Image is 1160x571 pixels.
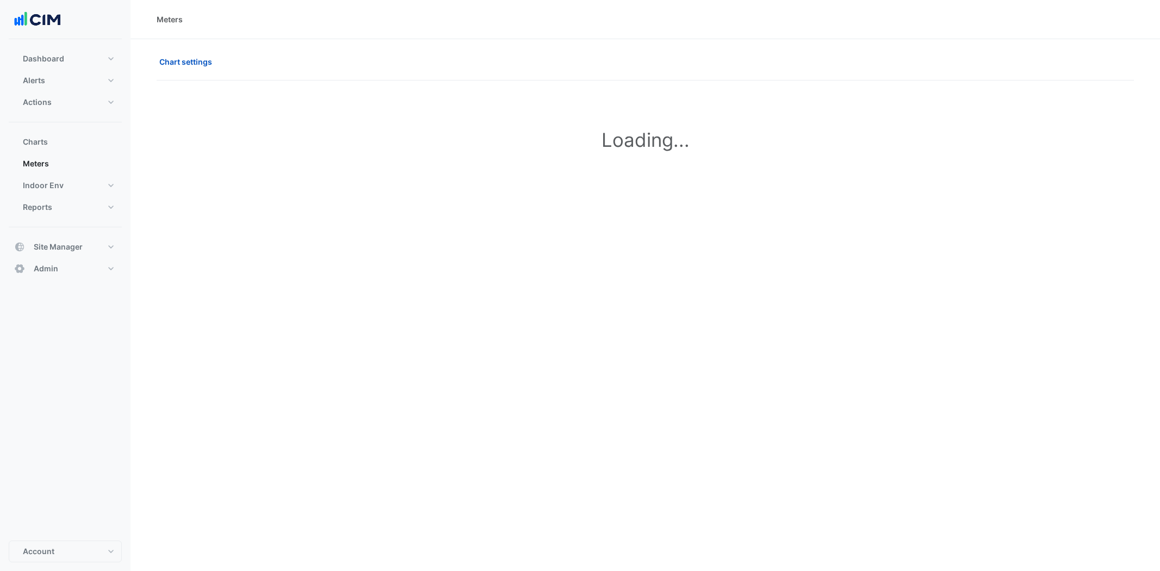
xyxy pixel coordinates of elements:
app-icon: Site Manager [14,241,25,252]
div: Meters [157,14,183,25]
span: Admin [34,263,58,274]
button: Account [9,541,122,562]
span: Alerts [23,75,45,86]
span: Meters [23,158,49,169]
button: Chart settings [157,52,219,71]
button: Reports [9,196,122,218]
button: Alerts [9,70,122,91]
button: Indoor Env [9,175,122,196]
button: Actions [9,91,122,113]
button: Charts [9,131,122,153]
button: Dashboard [9,48,122,70]
h1: Loading... [174,128,1116,151]
span: Charts [23,136,48,147]
app-icon: Admin [14,263,25,274]
span: Account [23,546,54,557]
span: Site Manager [34,241,83,252]
button: Site Manager [9,236,122,258]
button: Meters [9,153,122,175]
span: Indoor Env [23,180,64,191]
button: Admin [9,258,122,280]
span: Chart settings [159,56,212,67]
img: Company Logo [13,9,62,30]
span: Actions [23,97,52,108]
span: Dashboard [23,53,64,64]
span: Reports [23,202,52,213]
